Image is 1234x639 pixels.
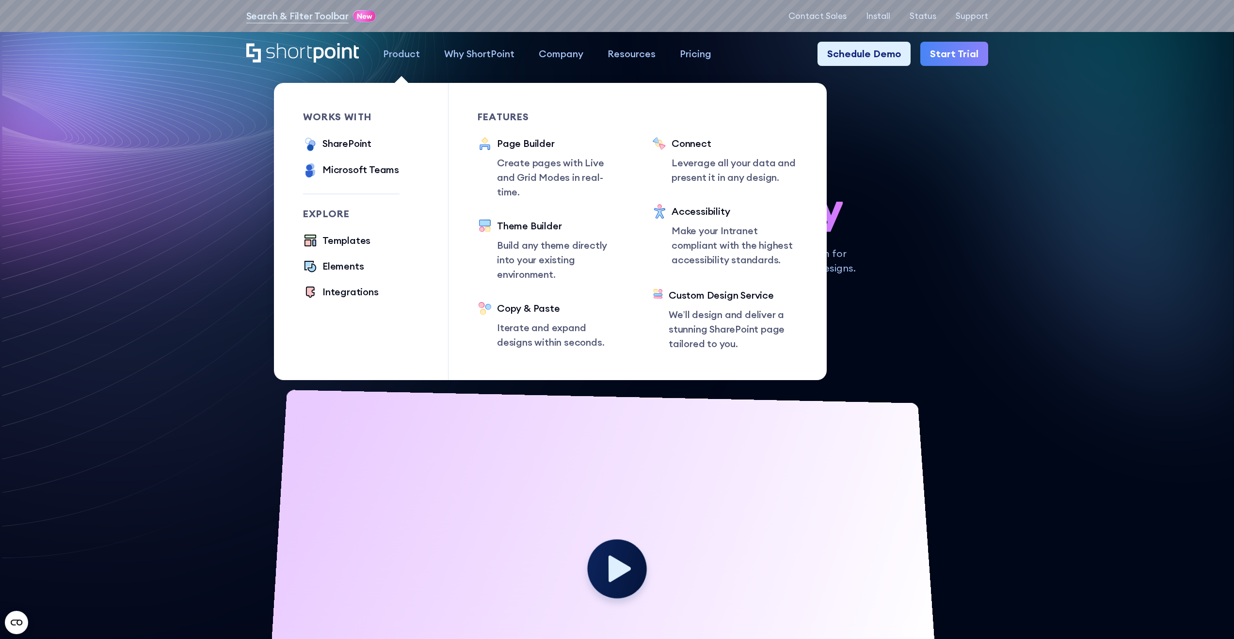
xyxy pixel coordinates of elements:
[497,238,623,282] p: Build any theme directly into your existing environment.
[497,156,623,199] p: Create pages with Live and Grid Modes in real-time.
[669,307,798,351] p: We’ll design and deliver a stunning SharePoint page tailored to you.
[910,11,936,21] a: Status
[956,11,988,21] a: Support
[866,11,890,21] a: Install
[5,611,28,634] button: Open CMP widget
[478,136,623,199] a: Page BuilderCreate pages with Live and Grid Modes in real-time.
[478,112,623,122] div: Features
[246,136,988,232] h1: SharePoint Design has never been
[672,204,798,219] div: Accessibility
[303,233,370,249] a: Templates
[246,43,359,64] a: Home
[478,301,623,350] a: Copy & PasteIterate and expand designs within seconds.
[303,259,364,275] a: Elements
[497,219,623,233] div: Theme Builder
[668,42,723,66] a: Pricing
[303,285,379,301] a: Integrations
[527,42,595,66] a: Company
[322,233,370,248] div: Templates
[303,136,371,153] a: SharePoint
[322,285,379,299] div: Integrations
[652,204,798,269] a: AccessibilityMake your Intranet compliant with the highest accessibility standards.
[920,42,988,66] a: Start Trial
[497,301,623,316] div: Copy & Paste
[322,162,399,177] div: Microsoft Teams
[322,136,371,151] div: SharePoint
[788,11,847,21] a: Contact Sales
[246,9,349,23] a: Search & Filter Toolbar
[680,47,711,61] div: Pricing
[444,47,514,61] div: Why ShortPoint
[672,156,798,185] p: Leverage all your data and present it in any design.
[694,184,843,232] span: so easy
[1059,527,1234,639] iframe: Chat Widget
[608,47,656,61] div: Resources
[432,42,527,66] a: Why ShortPoint
[672,136,798,151] div: Connect
[497,136,623,151] div: Page Builder
[817,42,911,66] a: Schedule Demo
[672,224,798,267] p: Make your Intranet compliant with the highest accessibility standards.
[595,42,668,66] a: Resources
[478,219,623,282] a: Theme BuilderBuild any theme directly into your existing environment.
[322,259,364,273] div: Elements
[669,288,798,303] div: Custom Design Service
[383,47,420,61] div: Product
[303,112,400,122] div: works with
[371,42,432,66] a: Product
[652,136,798,185] a: ConnectLeverage all your data and present it in any design.
[539,47,583,61] div: Company
[497,320,623,350] p: Iterate and expand designs within seconds.
[652,288,798,351] a: Custom Design ServiceWe’ll design and deliver a stunning SharePoint page tailored to you.
[303,162,399,179] a: Microsoft Teams
[303,209,400,219] div: Explore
